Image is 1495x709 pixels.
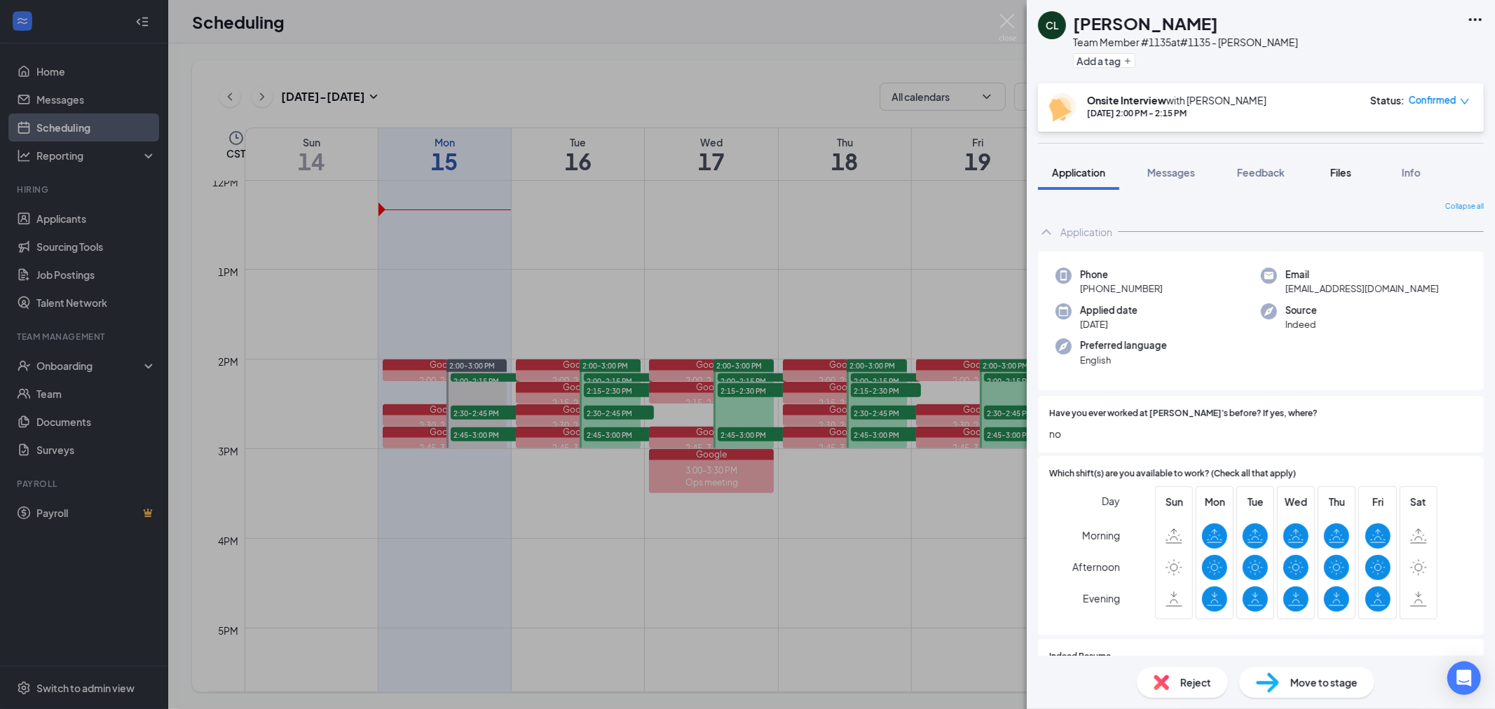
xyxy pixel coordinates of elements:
[1082,523,1120,548] span: Morning
[1402,166,1421,179] span: Info
[1060,225,1112,239] div: Application
[1285,303,1317,317] span: Source
[1038,223,1055,240] svg: ChevronUp
[1370,93,1405,107] div: Status :
[1290,675,1358,690] span: Move to stage
[1087,107,1267,119] div: [DATE] 2:00 PM - 2:15 PM
[1072,554,1120,579] span: Afternoon
[1365,494,1391,509] span: Fri
[1445,201,1484,212] span: Collapse all
[1285,268,1439,282] span: Email
[1052,166,1105,179] span: Application
[1080,338,1167,352] span: Preferred language
[1147,166,1195,179] span: Messages
[1285,317,1317,331] span: Indeed
[1080,303,1138,317] span: Applied date
[1080,353,1167,367] span: English
[1180,675,1211,690] span: Reject
[1237,166,1285,179] span: Feedback
[1049,467,1296,481] span: Which shift(s) are you available to work? (Check all that apply)
[1124,57,1132,65] svg: Plus
[1073,11,1218,35] h1: [PERSON_NAME]
[1080,282,1163,296] span: [PHONE_NUMBER]
[1046,18,1059,32] div: CL
[1285,282,1439,296] span: [EMAIL_ADDRESS][DOMAIN_NAME]
[1283,494,1309,509] span: Wed
[1102,493,1120,509] span: Day
[1073,35,1298,49] div: Team Member #1135 at #1135 - [PERSON_NAME]
[1161,494,1187,509] span: Sun
[1409,93,1456,107] span: Confirmed
[1406,494,1431,509] span: Sat
[1073,53,1135,68] button: PlusAdd a tag
[1080,317,1138,331] span: [DATE]
[1083,586,1120,611] span: Evening
[1324,494,1349,509] span: Thu
[1087,94,1166,106] b: Onsite Interview
[1460,97,1470,106] span: down
[1049,407,1318,420] span: Have you ever worked at [PERSON_NAME]'s before? If yes, where?
[1049,650,1111,663] span: Indeed Resume
[1330,166,1351,179] span: Files
[1080,268,1163,282] span: Phone
[1447,661,1481,695] div: Open Intercom Messenger
[1243,494,1268,509] span: Tue
[1202,494,1227,509] span: Mon
[1087,93,1267,107] div: with [PERSON_NAME]
[1049,426,1473,441] span: no
[1467,11,1484,28] svg: Ellipses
